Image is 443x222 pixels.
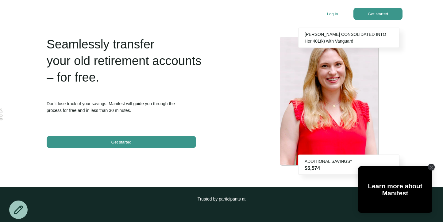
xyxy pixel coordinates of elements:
img: Meredith [280,37,378,168]
div: Learn more about Manifest [358,182,432,197]
div: Tolstoy bubble widget [358,166,432,213]
p: Don’t lose track of your savings. Manifest will guide you through the process for free and in les... [47,100,204,114]
div: [PERSON_NAME] CONSOLIDATED INTO [305,31,393,38]
div: ADDITIONAL SAVINGS* [305,158,393,165]
div: Close Tolstoy widget [428,164,435,170]
div: Her 401(k) with Vanguard [305,38,393,44]
button: Log in [327,12,338,16]
h3: $5,574 [305,165,393,171]
h1: Seamlessly transfer your old retirement accounts – for free. [47,36,204,86]
button: Get started [47,136,196,148]
div: Open Tolstoy [358,166,432,213]
div: Open Tolstoy widget [358,166,432,213]
button: Get started [353,8,403,20]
